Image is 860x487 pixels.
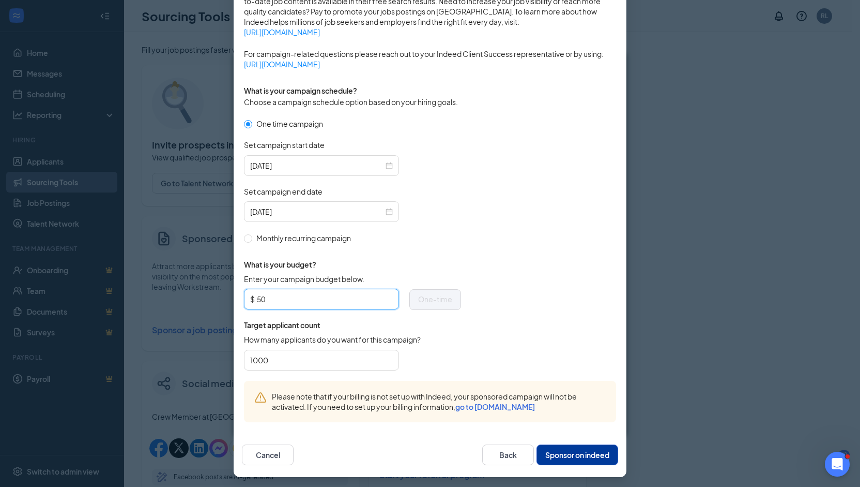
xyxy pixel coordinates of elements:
[242,445,294,465] button: Cancel
[482,445,534,465] button: Back
[825,452,850,477] iframe: Intercom live chat
[244,27,616,37] a: [URL][DOMAIN_NAME]
[250,160,383,171] input: 2025-08-25
[244,186,323,197] span: Set campaign end date
[250,206,383,217] input: 2025-09-06
[244,59,616,69] a: [URL][DOMAIN_NAME]
[244,97,458,107] span: Choose a campaign schedule option based on your hiring goals.
[244,140,325,150] span: Set campaign start date
[244,49,616,69] span: For campaign-related questions please reach out to your Indeed Client Success representative or b...
[244,274,364,284] span: Enter your campaign budget below.
[455,402,535,411] a: go to [DOMAIN_NAME]
[536,445,618,465] button: Sponsor on indeed
[252,232,355,244] span: Monthly recurring campaign
[418,294,452,304] span: One-time
[250,291,255,307] span: $
[272,391,606,412] span: Please note that if your billing is not set up with Indeed, your sponsored campaign will not be a...
[254,391,267,404] svg: Warning
[252,118,327,129] span: One time campaign
[244,259,461,270] span: What is your budget?
[244,320,461,330] span: Target applicant count
[244,334,421,345] span: How many applicants do you want for this campaign?
[244,86,357,95] span: What is your campaign schedule?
